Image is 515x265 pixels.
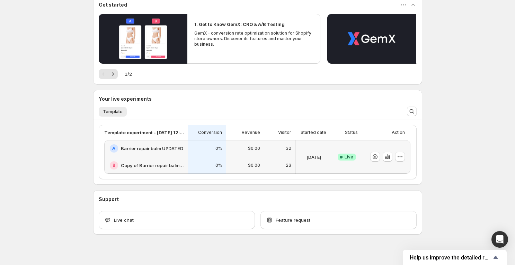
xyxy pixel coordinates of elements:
button: Play video [327,14,416,64]
h3: Support [99,196,119,203]
p: GemX - conversion rate optimization solution for Shopify store owners. Discover its features and ... [194,30,313,47]
button: Show survey - Help us improve the detailed report for A/B campaigns [410,253,500,262]
p: Started date [301,130,326,135]
button: Next [108,69,118,79]
p: [DATE] [307,154,321,161]
p: Status [345,130,358,135]
p: Visitor [278,130,291,135]
p: $0.00 [248,163,260,168]
p: Template experiment - [DATE] 12:28:24 [104,129,184,136]
button: Play video [99,14,187,64]
p: 23 [286,163,291,168]
p: Conversion [198,130,222,135]
nav: Pagination [99,69,118,79]
h2: Copy of Barrier repair balm UPDATED [121,162,184,169]
span: 1 / 2 [125,71,132,77]
span: Live chat [114,217,134,223]
p: Revenue [242,130,260,135]
span: Help us improve the detailed report for A/B campaigns [410,254,491,261]
p: 0% [215,146,222,151]
div: Open Intercom Messenger [491,231,508,248]
h2: A [112,146,115,151]
button: Search and filter results [407,107,417,116]
span: Feature request [276,217,310,223]
h3: Get started [99,1,127,8]
p: 0% [215,163,222,168]
h2: 1. Get to Know GemX: CRO & A/B Testing [194,21,285,28]
h2: Barrier repair balm UPDATED [121,145,183,152]
p: Action [392,130,405,135]
span: Template [103,109,123,115]
p: 32 [286,146,291,151]
h3: Your live experiments [99,95,152,102]
h2: B [113,163,115,168]
span: Live [345,154,353,160]
p: $0.00 [248,146,260,151]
